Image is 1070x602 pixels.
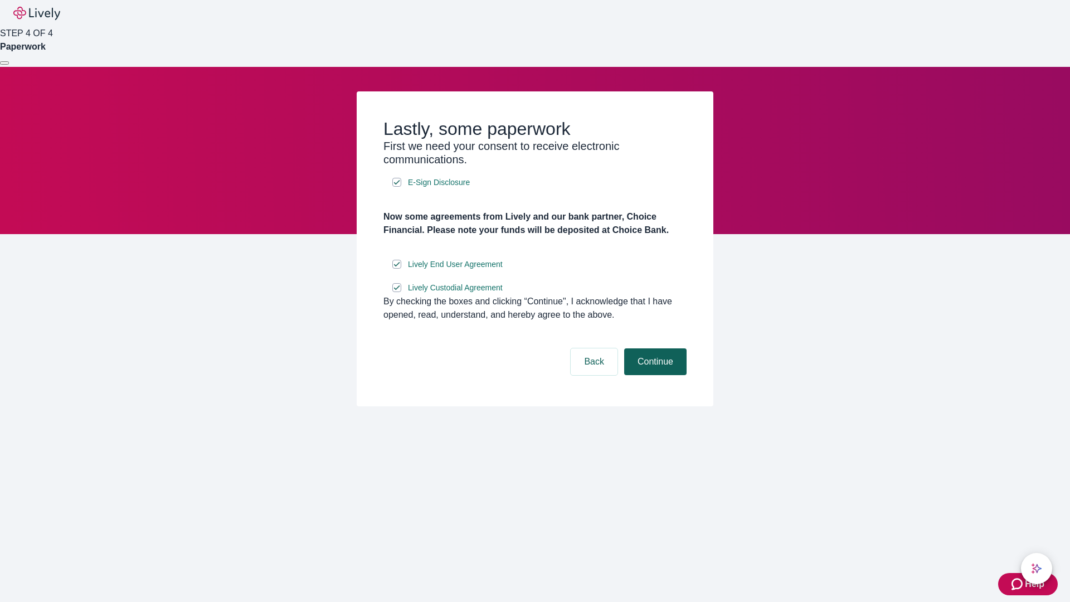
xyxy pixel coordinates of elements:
[406,176,472,190] a: e-sign disclosure document
[408,282,503,294] span: Lively Custodial Agreement
[406,281,505,295] a: e-sign disclosure document
[624,348,687,375] button: Continue
[383,139,687,166] h3: First we need your consent to receive electronic communications.
[408,259,503,270] span: Lively End User Agreement
[383,118,687,139] h2: Lastly, some paperwork
[408,177,470,188] span: E-Sign Disclosure
[383,210,687,237] h4: Now some agreements from Lively and our bank partner, Choice Financial. Please note your funds wi...
[1011,577,1025,591] svg: Zendesk support icon
[1031,563,1042,574] svg: Lively AI Assistant
[1021,553,1052,584] button: chat
[1025,577,1044,591] span: Help
[406,258,505,271] a: e-sign disclosure document
[13,7,60,20] img: Lively
[383,295,687,322] div: By checking the boxes and clicking “Continue", I acknowledge that I have opened, read, understand...
[998,573,1058,595] button: Zendesk support iconHelp
[571,348,617,375] button: Back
